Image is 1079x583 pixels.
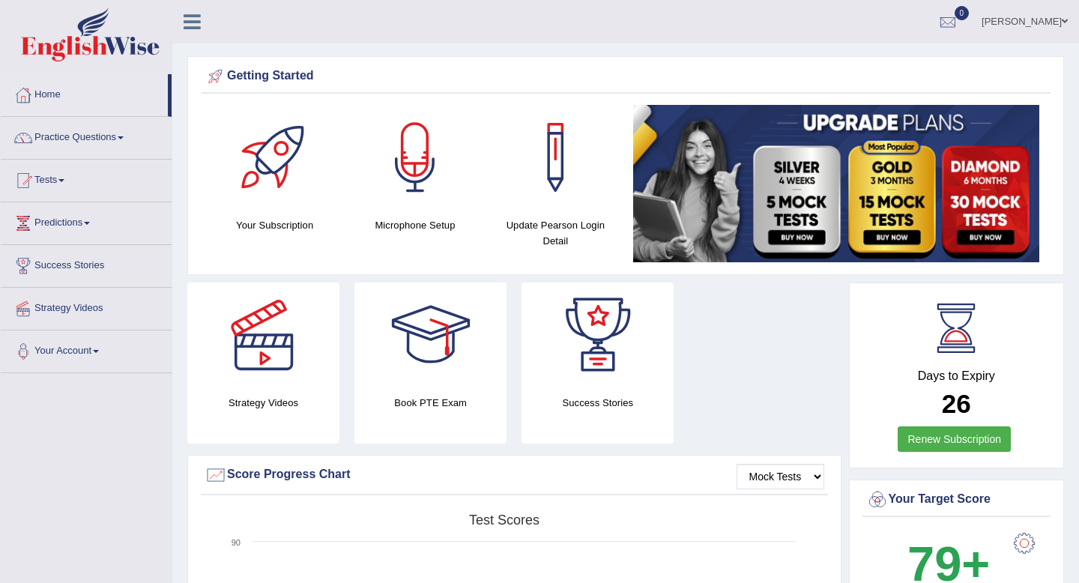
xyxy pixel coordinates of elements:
b: 26 [942,389,971,418]
div: Getting Started [205,65,1047,88]
a: Renew Subscription [898,426,1011,452]
div: Score Progress Chart [205,464,824,486]
a: Strategy Videos [1,288,172,325]
h4: Book PTE Exam [354,395,507,411]
a: Home [1,74,168,112]
h4: Update Pearson Login Detail [493,217,618,249]
a: Tests [1,160,172,197]
span: 0 [955,6,970,20]
h4: Microphone Setup [352,217,477,233]
a: Practice Questions [1,117,172,154]
a: Your Account [1,330,172,368]
h4: Days to Expiry [866,369,1048,383]
a: Predictions [1,202,172,240]
a: Success Stories [1,245,172,283]
tspan: Test scores [469,513,539,528]
h4: Success Stories [522,395,674,411]
text: 90 [232,538,241,547]
h4: Your Subscription [212,217,337,233]
div: Your Target Score [866,489,1048,511]
img: small5.jpg [633,105,1039,262]
h4: Strategy Videos [187,395,339,411]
